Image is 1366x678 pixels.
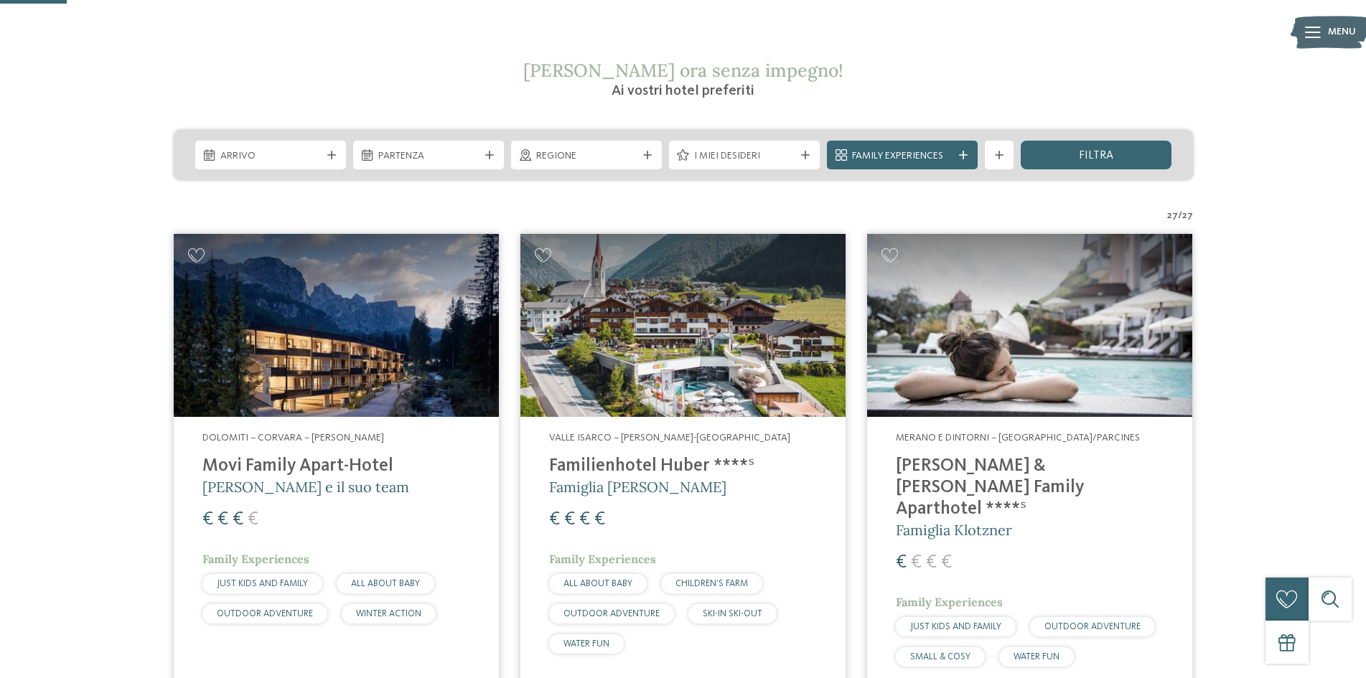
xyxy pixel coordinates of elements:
span: I miei desideri [694,149,795,164]
img: Cercate un hotel per famiglie? Qui troverete solo i migliori! [520,234,846,417]
span: WINTER ACTION [356,609,421,618]
span: Family Experiences [549,552,656,566]
img: Cercate un hotel per famiglie? Qui troverete solo i migliori! [867,234,1192,417]
span: [PERSON_NAME] e il suo team [202,478,409,496]
span: ALL ABOUT BABY [563,579,632,588]
span: Famiglia [PERSON_NAME] [549,478,726,496]
span: JUST KIDS AND FAMILY [217,579,308,588]
span: € [594,510,605,529]
span: ALL ABOUT BABY [351,579,420,588]
h4: [PERSON_NAME] & [PERSON_NAME] Family Aparthotel ****ˢ [896,456,1164,520]
span: SKI-IN SKI-OUT [703,609,762,618]
span: Partenza [378,149,479,164]
h4: Familienhotel Huber ****ˢ [549,456,817,477]
span: Ai vostri hotel preferiti [612,84,754,98]
span: € [217,510,228,529]
span: OUTDOOR ADVENTURE [1044,622,1141,631]
span: JUST KIDS AND FAMILY [910,622,1001,631]
span: Family Experiences [202,552,309,566]
span: Dolomiti – Corvara – [PERSON_NAME] [202,433,384,443]
span: WATER FUN [1014,652,1059,661]
span: OUTDOOR ADVENTURE [563,609,660,618]
h4: Movi Family Apart-Hotel [202,456,470,477]
span: € [911,553,922,572]
span: Famiglia Klotzner [896,521,1012,539]
span: 27 [1167,209,1178,223]
span: € [564,510,575,529]
span: SMALL & COSY [910,652,970,661]
span: OUTDOOR ADVENTURE [217,609,313,618]
span: € [579,510,590,529]
span: Regione [536,149,637,164]
img: Cercate un hotel per famiglie? Qui troverete solo i migliori! [174,234,499,417]
span: € [233,510,243,529]
span: € [202,510,213,529]
span: Valle Isarco – [PERSON_NAME]-[GEOGRAPHIC_DATA] [549,433,790,443]
span: CHILDREN’S FARM [675,579,748,588]
span: WATER FUN [563,639,609,649]
span: / [1178,209,1182,223]
span: Arrivo [220,149,321,164]
span: Merano e dintorni – [GEOGRAPHIC_DATA]/Parcines [896,433,1140,443]
span: € [896,553,907,572]
span: € [549,510,560,529]
span: € [248,510,258,529]
span: Family Experiences [896,595,1003,609]
span: 27 [1182,209,1193,223]
span: € [926,553,937,572]
span: € [941,553,952,572]
span: filtra [1079,150,1113,161]
span: [PERSON_NAME] ora senza impegno! [523,59,843,82]
span: Family Experiences [852,149,953,164]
